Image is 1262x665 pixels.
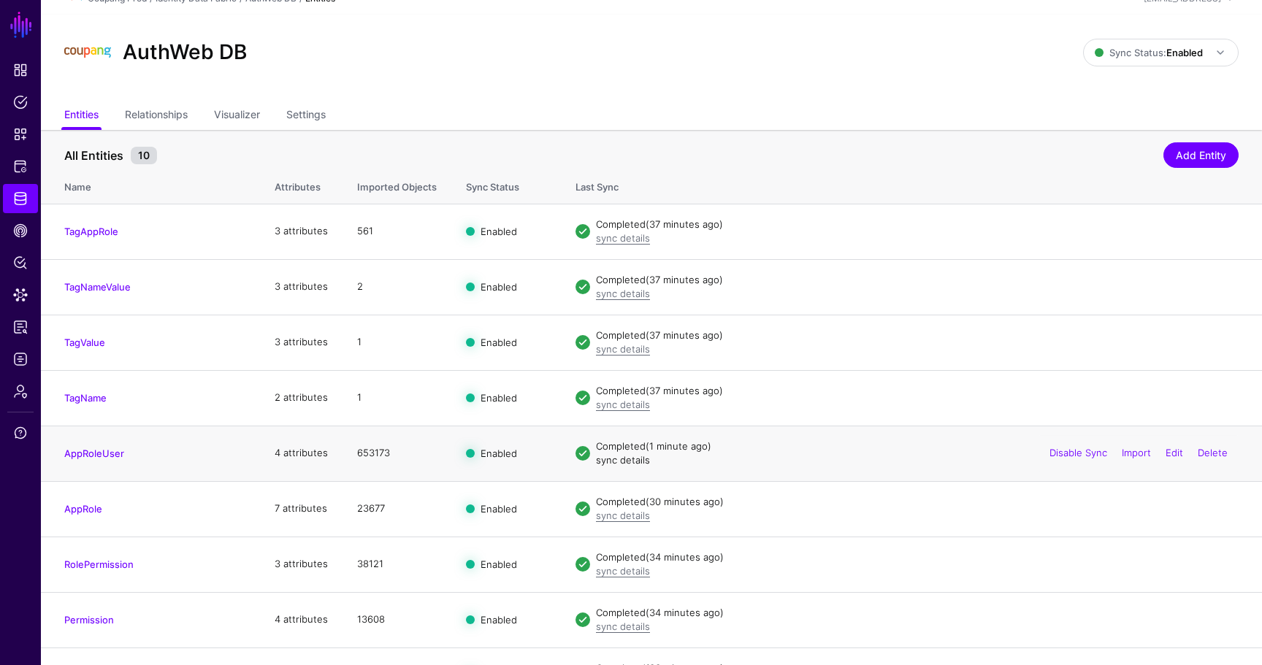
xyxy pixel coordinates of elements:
div: Completed (30 minutes ago) [596,495,1239,510]
a: TagValue [64,337,105,348]
td: 653173 [343,426,451,481]
th: Name [41,166,260,204]
a: Admin [3,377,38,406]
span: Logs [13,352,28,366]
h2: AuthWeb DB [123,40,247,65]
div: Completed (1 minute ago) [596,439,1239,454]
span: Enabled [481,558,517,570]
div: Completed (37 minutes ago) [596,328,1239,343]
a: AppRole [64,503,102,515]
span: Enabled [481,226,517,237]
small: 10 [131,147,157,164]
span: Support [13,426,28,440]
a: SGNL [9,9,34,41]
a: TagName [64,392,107,404]
a: Relationships [125,102,188,130]
a: Snippets [3,120,38,149]
a: Reports [3,312,38,342]
span: Sync Status: [1095,47,1203,58]
span: Enabled [481,503,517,515]
th: Imported Objects [343,166,451,204]
span: Policy Lens [13,255,28,270]
td: 4 attributes [260,592,343,647]
a: RolePermission [64,558,134,570]
a: Import [1122,447,1151,458]
a: Visualizer [214,102,260,130]
a: sync details [596,510,650,521]
a: sync details [596,620,650,632]
span: Enabled [481,281,517,293]
a: Delete [1198,447,1228,458]
a: Add Entity [1163,142,1239,168]
a: Protected Systems [3,152,38,181]
td: 38121 [343,537,451,592]
th: Last Sync [561,166,1262,204]
a: sync details [596,454,650,466]
span: Data Lens [13,288,28,302]
td: 2 attributes [260,370,343,426]
a: Edit [1166,447,1183,458]
span: Admin [13,384,28,399]
td: 1 [343,315,451,370]
td: 561 [343,204,451,259]
span: Policies [13,95,28,109]
td: 1 [343,370,451,426]
td: 3 attributes [260,315,343,370]
td: 3 attributes [260,537,343,592]
a: Policy Lens [3,248,38,277]
th: Attributes [260,166,343,204]
a: sync details [596,288,650,299]
span: Reports [13,320,28,334]
td: 4 attributes [260,426,343,481]
a: sync details [596,343,650,355]
a: sync details [596,565,650,577]
div: Completed (34 minutes ago) [596,606,1239,620]
span: Dashboard [13,63,28,77]
a: AppRoleUser [64,447,124,459]
a: Settings [286,102,326,130]
a: Identity Data Fabric [3,184,38,213]
div: Completed (37 minutes ago) [596,273,1239,288]
a: Disable Sync [1049,447,1107,458]
span: CAEP Hub [13,223,28,238]
td: 7 attributes [260,481,343,537]
td: 3 attributes [260,204,343,259]
th: Sync Status [451,166,561,204]
span: Identity Data Fabric [13,191,28,206]
a: Logs [3,345,38,374]
span: Enabled [481,337,517,348]
div: Completed (34 minutes ago) [596,550,1239,565]
a: TagNameValue [64,281,131,293]
div: Completed (37 minutes ago) [596,218,1239,232]
span: All Entities [61,147,127,164]
span: Protected Systems [13,159,28,174]
a: TagAppRole [64,226,118,237]
span: Enabled [481,614,517,626]
span: Enabled [481,447,517,459]
strong: Enabled [1166,47,1203,58]
a: Permission [64,614,114,626]
span: Snippets [13,127,28,142]
a: CAEP Hub [3,216,38,245]
td: 3 attributes [260,259,343,315]
span: Enabled [481,392,517,404]
div: Completed (37 minutes ago) [596,384,1239,399]
a: Policies [3,88,38,117]
td: 2 [343,259,451,315]
img: svg+xml;base64,PHN2ZyBpZD0iTG9nbyIgeG1sbnM9Imh0dHA6Ly93d3cudzMub3JnLzIwMDAvc3ZnIiB3aWR0aD0iMTIxLj... [64,29,111,76]
a: Data Lens [3,280,38,310]
a: Entities [64,102,99,130]
a: sync details [596,232,650,244]
a: Dashboard [3,55,38,85]
a: sync details [596,399,650,410]
td: 13608 [343,592,451,647]
td: 23677 [343,481,451,537]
